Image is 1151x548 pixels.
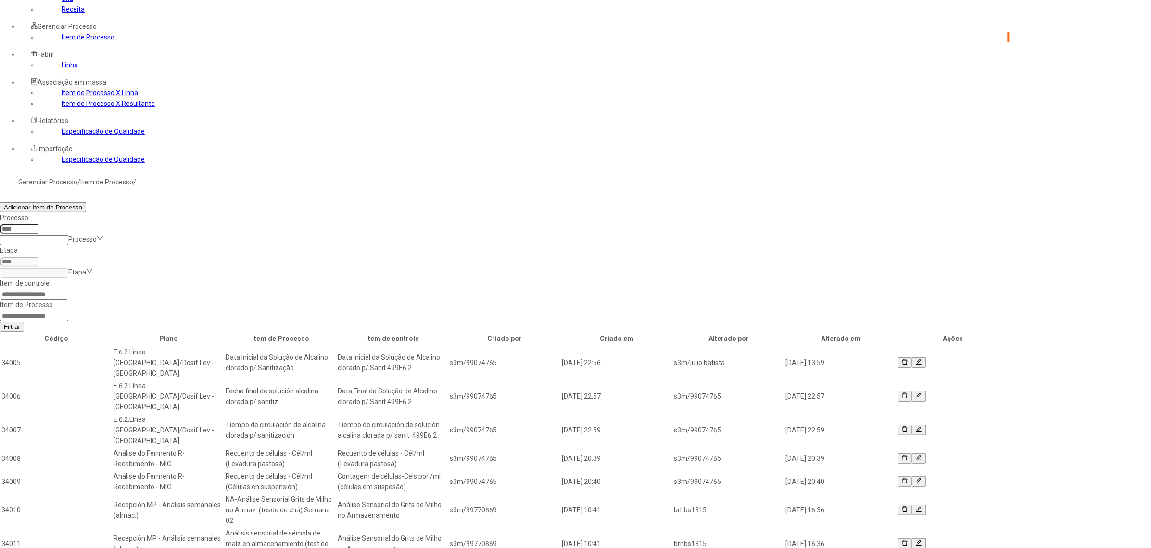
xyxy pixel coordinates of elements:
[561,333,672,344] th: Criado em
[62,5,85,13] a: Receita
[62,156,145,163] a: Especificação de Qualidade
[4,204,82,211] span: Adicionar Item de Processo
[133,178,136,186] nz-breadcrumb-separator: /
[68,235,97,243] nz-select-placeholder: Processo
[1,447,112,470] td: 34008
[337,470,448,493] td: Contagem de células-Cels por /ml (células em suspesão)
[38,78,106,86] span: Associação em massa
[62,33,114,41] a: Item de Processo
[38,117,68,125] span: Relatórios
[337,447,448,470] td: Recuento de células - Cél/ml (Levadura pastosa)
[785,447,897,470] td: [DATE] 20:39
[449,333,560,344] th: Criado por
[449,470,560,493] td: s3m/99074765
[561,380,672,413] td: [DATE] 22:57
[225,414,336,446] td: Tiempo de circulación de alcalina clorada p/ sanitización
[785,494,897,526] td: [DATE] 16:36
[113,494,224,526] td: Recepción MP - Análisis semanales (almac.)
[1,494,112,526] td: 34010
[225,470,336,493] td: Recuento de células - Cél/ml (Células en suspensión)
[673,494,784,526] td: brhbs1315
[449,494,560,526] td: s3m/99770869
[113,346,224,379] td: E.6.2.Línea [GEOGRAPHIC_DATA]/Dosif Lev - [GEOGRAPHIC_DATA]
[449,447,560,470] td: s3m/99074765
[80,178,133,186] a: Item de Processo
[1,470,112,493] td: 34009
[1,380,112,413] td: 34006
[62,128,145,135] a: Especificação de Qualidade
[38,51,54,58] span: Fabril
[673,447,784,470] td: s3m/99074765
[18,178,77,186] a: Gerenciar Processo
[561,414,672,446] td: [DATE] 22:59
[113,447,224,470] td: Análise do Fermento R-Recebimento - MIC
[673,414,784,446] td: s3m/99074765
[113,414,224,446] td: E.6.2.Línea [GEOGRAPHIC_DATA]/Dosif Lev - [GEOGRAPHIC_DATA]
[337,380,448,413] td: Data Final da Solução de Alcalino clorado p/ Sanit 499E6.2
[449,380,560,413] td: s3m/99074765
[62,100,155,107] a: Item de Processo X Resultante
[337,414,448,446] td: Tiempo de circulación de solución alcalina clorada p/ sanit. 499E6.2
[225,380,336,413] td: Fecha final de solución alcalina clorada p/ sanitiz.
[561,447,672,470] td: [DATE] 20:39
[673,333,784,344] th: Alterado por
[225,333,336,344] th: Item de Processo
[785,414,897,446] td: [DATE] 22:59
[561,470,672,493] td: [DATE] 20:40
[673,346,784,379] td: s3m/julio.batista
[1,414,112,446] td: 34007
[62,61,78,69] a: Linha
[673,380,784,413] td: s3m/99074765
[77,178,80,186] nz-breadcrumb-separator: /
[1,333,112,344] th: Código
[785,470,897,493] td: [DATE] 20:40
[225,447,336,470] td: Recuento de células - Cél/ml (Levadura pastosa)
[785,346,897,379] td: [DATE] 13:59
[898,333,1009,344] th: Ações
[38,23,97,30] span: Gerenciar Processo
[113,333,224,344] th: Plano
[337,494,448,526] td: Análise Sensorial do Grits de Milho no Armazenamento
[1,346,112,379] td: 34005
[113,380,224,413] td: E.6.2.Línea [GEOGRAPHIC_DATA]/Dosif Lev - [GEOGRAPHIC_DATA]
[785,333,897,344] th: Alterado em
[62,89,138,97] a: Item de Processo X Linha
[225,494,336,526] td: NA-Análise Sensorial Grits de Milho no Armaz. (tesde de chá) Semana 02
[337,346,448,379] td: Data Inicial da Solução de Alcalino clorado p/ Sanit 499E6.2
[4,323,20,330] span: Filtrar
[673,470,784,493] td: s3m/99074765
[785,380,897,413] td: [DATE] 22:57
[337,333,448,344] th: Item de controle
[449,346,560,379] td: s3m/99074765
[38,145,73,153] span: Importação
[68,268,86,276] nz-select-placeholder: Etapa
[449,414,560,446] td: s3m/99074765
[561,346,672,379] td: [DATE] 22:56
[561,494,672,526] td: [DATE] 10:41
[225,346,336,379] td: Data Inicial da Solução de Alcalino clorado p/ Sanitização
[113,470,224,493] td: Análise do Fermento R-Recebimento - MIC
